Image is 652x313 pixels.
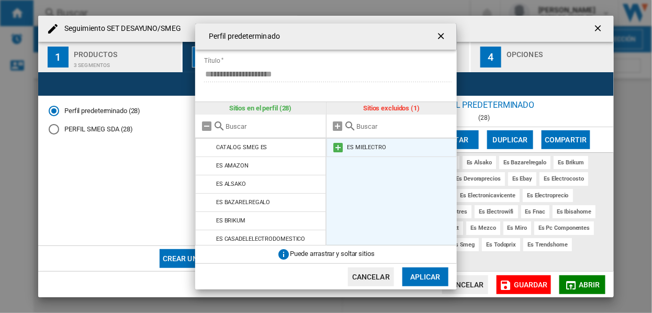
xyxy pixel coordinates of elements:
div: ES CASADELELECTRODOMESTICO [216,236,305,242]
div: ES BAZARELREGALO [216,199,270,206]
div: Sitios en el perfil (28) [195,102,326,115]
div: ES AMAZON [216,162,249,169]
input: Buscar [357,122,452,130]
div: ES ALSAKO [216,181,246,187]
span: Puede arrastrar y soltar sitios [290,250,375,258]
ng-md-icon: getI18NText('BUTTONS.CLOSE_DIALOG') [436,31,448,43]
div: ES MIELECTRO [347,144,386,151]
md-icon: Añadir todos [332,120,344,132]
button: Aplicar [402,267,448,286]
div: CATALOG SMEG ES [216,144,267,151]
button: getI18NText('BUTTONS.CLOSE_DIALOG') [432,26,453,47]
div: Sitios excluidos (1) [327,102,457,115]
md-icon: Quitar todo [200,120,213,132]
h4: Perfil predeterminado [204,31,280,42]
input: Buscar [226,122,321,130]
button: Cancelar [348,267,394,286]
div: ES BRIKUM [216,217,245,224]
